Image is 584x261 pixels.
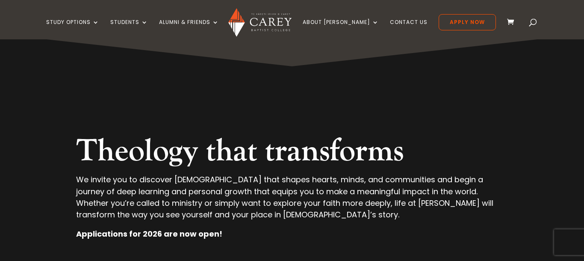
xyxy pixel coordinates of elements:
[303,19,379,39] a: About [PERSON_NAME]
[76,174,508,228] p: We invite you to discover [DEMOGRAPHIC_DATA] that shapes hearts, minds, and communities and begin...
[110,19,148,39] a: Students
[76,228,222,239] strong: Applications for 2026 are now open!
[159,19,219,39] a: Alumni & Friends
[390,19,428,39] a: Contact Us
[76,133,508,174] h2: Theology that transforms
[228,8,291,37] img: Carey Baptist College
[439,14,496,30] a: Apply Now
[46,19,99,39] a: Study Options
